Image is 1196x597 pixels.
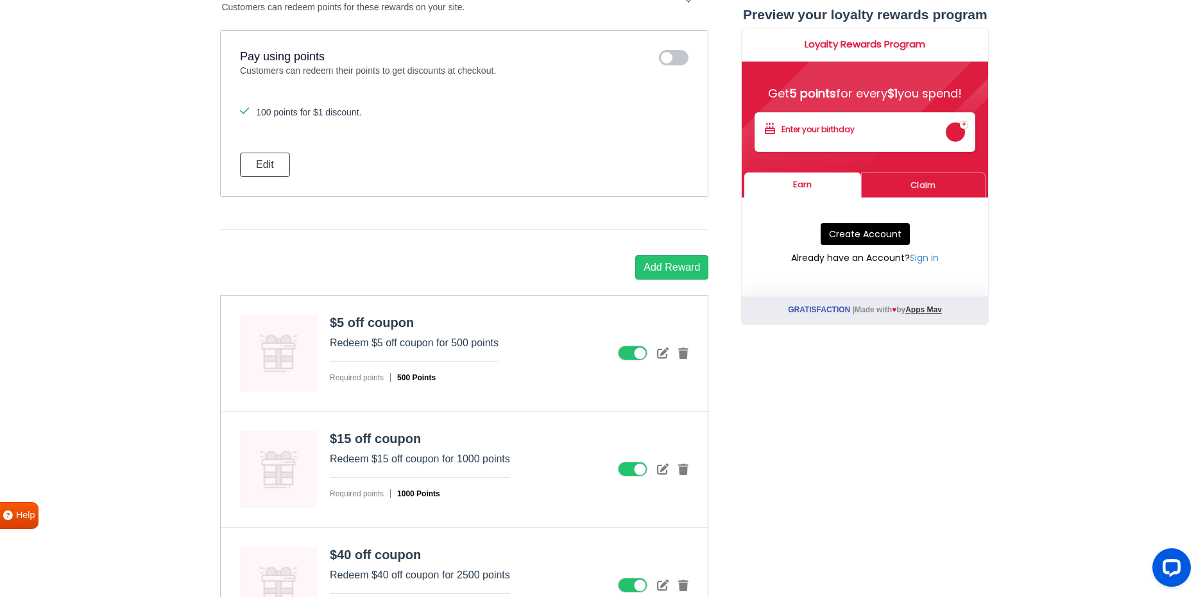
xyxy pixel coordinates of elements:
[391,373,455,382] strong: 500 Points
[120,145,244,170] a: Claim
[330,373,391,382] span: Required points
[330,335,499,351] p: Redeem $5 off coupon for 500 points
[330,451,510,467] p: Redeem $15 off coupon for 1000 points
[3,145,120,169] a: Earn
[48,58,95,74] strong: 5 points
[151,278,155,287] i: ♥
[16,509,35,523] span: Help
[80,196,169,217] a: Create Account
[330,315,414,330] strong: $5 off coupon
[1,269,247,296] p: Made with by
[330,432,421,446] strong: $15 off coupon
[240,106,688,119] li: 100 points for $1 discount.
[741,6,989,22] h3: Preview your loyalty rewards program
[330,489,391,498] span: Required points
[330,548,421,562] strong: $40 off coupon
[169,224,198,237] a: Sign in
[7,12,241,22] h2: Loyalty Rewards Program
[240,50,653,64] h3: Pay using points
[330,568,510,583] p: Redeem $40 off coupon for 2500 points
[146,58,157,74] strong: $1
[207,2,465,12] small: Customers can redeem points for these rewards on your site.
[240,64,653,93] p: Customers can redeem their points to get discounts at checkout.
[112,278,114,287] span: |
[1142,543,1196,597] iframe: LiveChat chat widget
[164,278,201,287] a: Apps Mav
[240,153,290,177] button: Edit
[47,278,109,287] a: Gratisfaction
[391,489,459,498] strong: 1000 Points
[13,60,234,72] h4: Get for every you spend!
[23,224,225,237] p: Already have an Account?
[635,255,708,280] button: Add Reward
